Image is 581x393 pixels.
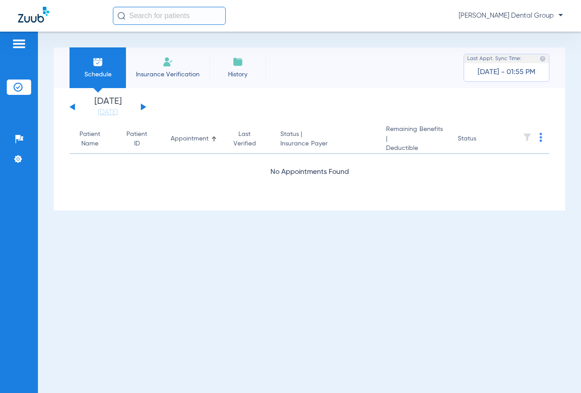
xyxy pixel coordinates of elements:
div: Appointment [171,134,209,144]
span: [PERSON_NAME] Dental Group [459,11,563,20]
iframe: Chat Widget [536,350,581,393]
span: History [216,70,259,79]
div: Patient ID [126,130,148,149]
div: Patient Name [77,130,112,149]
a: [DATE] [81,108,135,117]
img: History [232,56,243,67]
th: Status | [273,125,379,154]
div: No Appointments Found [70,167,549,178]
span: Insurance Payer [280,139,372,149]
img: Search Icon [117,12,125,20]
span: Deductible [386,144,443,153]
div: Last Verified [232,130,258,149]
img: Manual Insurance Verification [163,56,173,67]
img: hamburger-icon [12,38,26,49]
img: last sync help info [539,56,546,62]
span: Insurance Verification [133,70,203,79]
th: Status [451,125,511,154]
img: Zuub Logo [18,7,49,23]
input: Search for patients [113,7,226,25]
span: Last Appt. Sync Time: [467,54,521,63]
li: [DATE] [81,97,135,117]
span: Schedule [76,70,119,79]
img: Schedule [93,56,103,67]
div: Patient Name [77,130,103,149]
th: Remaining Benefits | [379,125,451,154]
span: [DATE] - 01:55 PM [478,68,535,77]
div: Appointment [171,134,217,144]
img: filter.svg [523,133,532,142]
div: Last Verified [232,130,266,149]
div: Patient ID [126,130,156,149]
img: group-dot-blue.svg [539,133,542,142]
